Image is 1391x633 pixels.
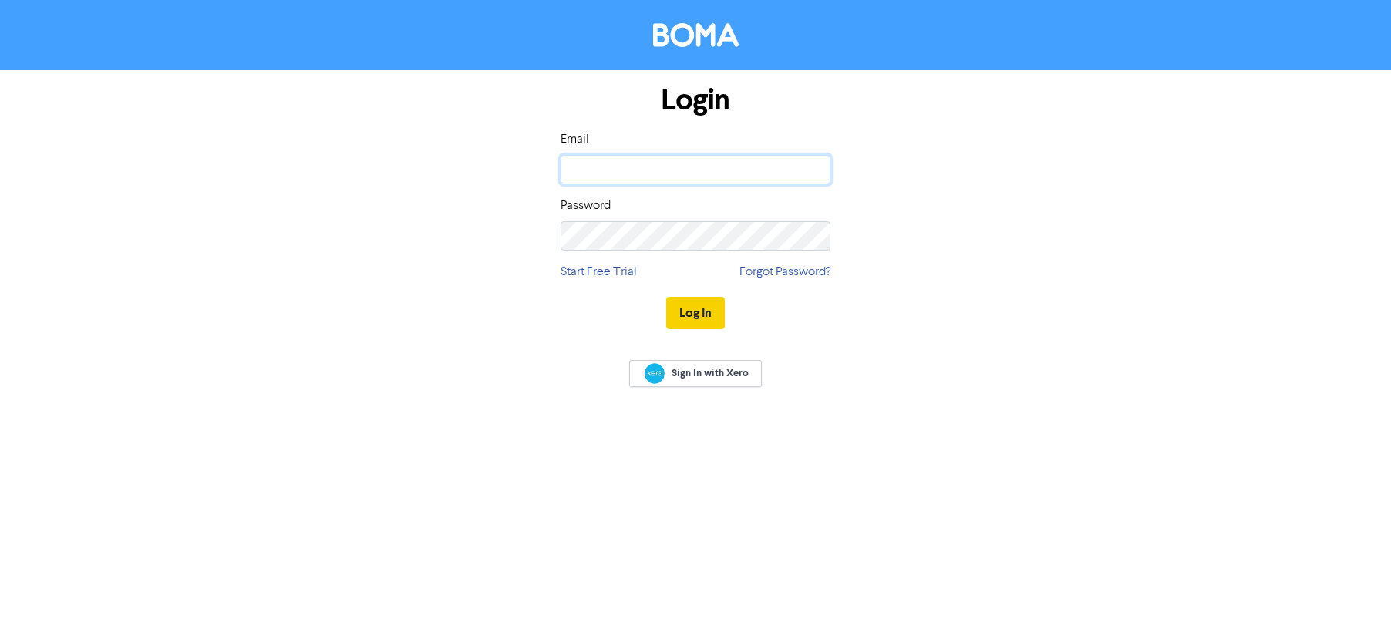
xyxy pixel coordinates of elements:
button: Log In [666,297,725,329]
a: Forgot Password? [739,263,830,281]
label: Email [561,130,589,149]
img: BOMA Logo [653,23,739,47]
a: Start Free Trial [561,263,637,281]
h1: Login [561,82,830,118]
span: Sign In with Xero [672,366,749,380]
label: Password [561,197,611,215]
iframe: Chat Widget [1314,559,1391,633]
a: Sign In with Xero [629,360,762,387]
img: Xero logo [645,363,665,384]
